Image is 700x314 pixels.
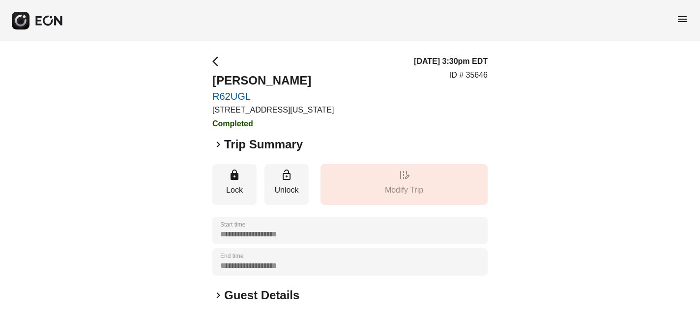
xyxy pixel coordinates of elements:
[224,287,299,303] h2: Guest Details
[212,118,334,130] h3: Completed
[212,90,334,102] a: R62UGL
[217,184,252,196] p: Lock
[676,13,688,25] span: menu
[229,169,240,181] span: lock
[212,104,334,116] p: [STREET_ADDRESS][US_STATE]
[281,169,292,181] span: lock_open
[269,184,304,196] p: Unlock
[264,164,309,205] button: Unlock
[212,289,224,301] span: keyboard_arrow_right
[212,164,257,205] button: Lock
[212,56,224,67] span: arrow_back_ios
[449,69,488,81] p: ID # 35646
[414,56,488,67] h3: [DATE] 3:30pm EDT
[224,137,303,152] h2: Trip Summary
[212,73,334,88] h2: [PERSON_NAME]
[212,139,224,150] span: keyboard_arrow_right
